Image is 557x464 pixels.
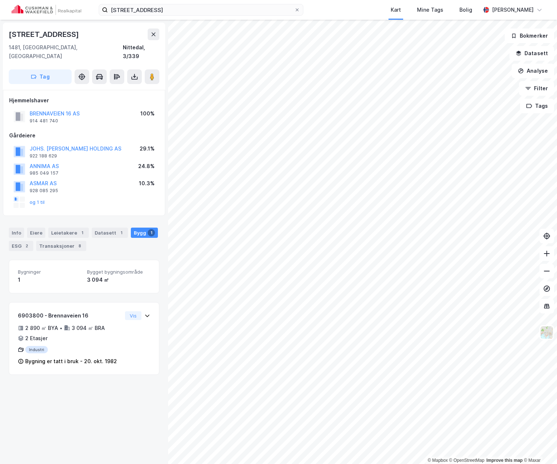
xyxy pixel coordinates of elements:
div: [PERSON_NAME] [492,5,534,14]
div: Mine Tags [417,5,443,14]
div: 914 481 740 [30,118,58,124]
div: Info [9,228,24,238]
div: 3 094 ㎡ [87,275,150,284]
a: Mapbox [428,458,448,463]
div: Transaksjoner [36,241,86,251]
span: Bygninger [18,269,81,275]
span: Bygget bygningsområde [87,269,150,275]
div: Hjemmelshaver [9,96,159,105]
button: Bokmerker [505,28,554,43]
div: 928 085 295 [30,188,58,194]
a: Improve this map [486,458,523,463]
iframe: Chat Widget [520,429,557,464]
button: Filter [519,81,554,96]
div: 8 [76,242,83,250]
div: 24.8% [138,162,155,171]
div: 985 049 157 [30,170,58,176]
div: 2 Etasjer [25,334,48,343]
div: 3 094 ㎡ BRA [72,324,105,332]
div: 29.1% [140,144,155,153]
div: Kart [391,5,401,14]
button: Vis [125,311,141,320]
img: Z [540,326,554,339]
div: 1 [79,229,86,236]
div: Leietakere [48,228,89,238]
div: Kontrollprogram for chat [520,429,557,464]
div: Bolig [459,5,472,14]
div: 100% [140,109,155,118]
div: 1481, [GEOGRAPHIC_DATA], [GEOGRAPHIC_DATA] [9,43,123,61]
button: Datasett [509,46,554,61]
div: 1 [18,275,81,284]
div: 1 [148,229,155,236]
div: ESG [9,241,33,251]
div: • [60,325,62,331]
div: 922 188 629 [30,153,57,159]
div: Bygg [131,228,158,238]
div: Eiere [27,228,45,238]
div: 2 890 ㎡ BYA [25,324,58,332]
div: 10.3% [139,179,155,188]
div: 6903800 - Brennaveien 16 [18,311,122,320]
button: Tags [520,99,554,113]
div: [STREET_ADDRESS] [9,28,80,40]
div: Nittedal, 3/339 [123,43,159,61]
img: cushman-wakefield-realkapital-logo.202ea83816669bd177139c58696a8fa1.svg [12,5,81,15]
input: Søk på adresse, matrikkel, gårdeiere, leietakere eller personer [108,4,294,15]
div: Gårdeiere [9,131,159,140]
a: OpenStreetMap [449,458,485,463]
button: Tag [9,69,72,84]
div: Datasett [92,228,128,238]
div: 1 [118,229,125,236]
div: 2 [23,242,30,250]
div: Bygning er tatt i bruk - 20. okt. 1982 [25,357,117,366]
button: Analyse [512,64,554,78]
